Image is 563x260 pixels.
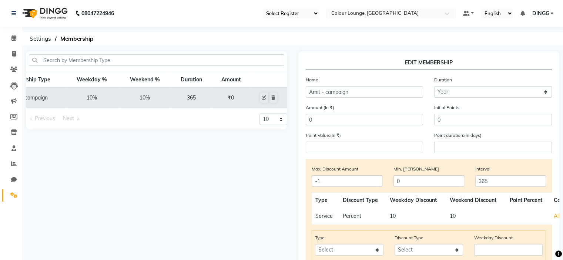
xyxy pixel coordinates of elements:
[339,208,386,224] td: Percent
[554,213,560,219] span: All
[212,72,250,88] th: Amount
[57,32,97,45] span: Membership
[26,114,151,124] nav: Pagination
[434,77,452,83] label: Duration
[171,88,212,108] td: 365
[65,88,118,108] td: 10%
[386,208,446,224] td: 10
[306,132,341,139] label: Point Value:(In ₹)
[312,166,358,172] label: Max. Discount Amount
[506,193,550,208] th: Point Percent
[532,10,549,17] span: DINGG
[386,193,446,208] th: Weekday Discount
[212,88,250,108] td: ₹0
[19,3,70,24] img: logo
[118,72,171,88] th: Weekend %
[446,208,506,224] td: 10
[118,88,171,108] td: 10%
[29,54,284,66] input: Search by Membership Type
[395,234,423,241] label: Discount Type
[81,3,114,24] b: 08047224946
[26,32,55,45] span: Settings
[315,234,325,241] label: Type
[171,72,212,88] th: Duration
[63,115,74,122] span: Next
[475,166,490,172] label: Interval
[306,59,552,70] p: EDIT MEMBERSHIP
[65,72,118,88] th: Weekday %
[306,104,334,111] label: Amount:(In ₹)
[434,132,482,139] label: Point duration:(in days)
[474,234,513,241] label: Weekday Discount
[434,104,460,111] label: Initial Points:
[306,77,318,83] label: Name
[446,193,506,208] th: Weekend Discount
[393,166,439,172] label: Min. [PERSON_NAME]
[312,208,339,224] td: Service
[339,193,386,208] th: Discount Type
[35,115,55,122] span: Previous
[312,193,339,208] th: Type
